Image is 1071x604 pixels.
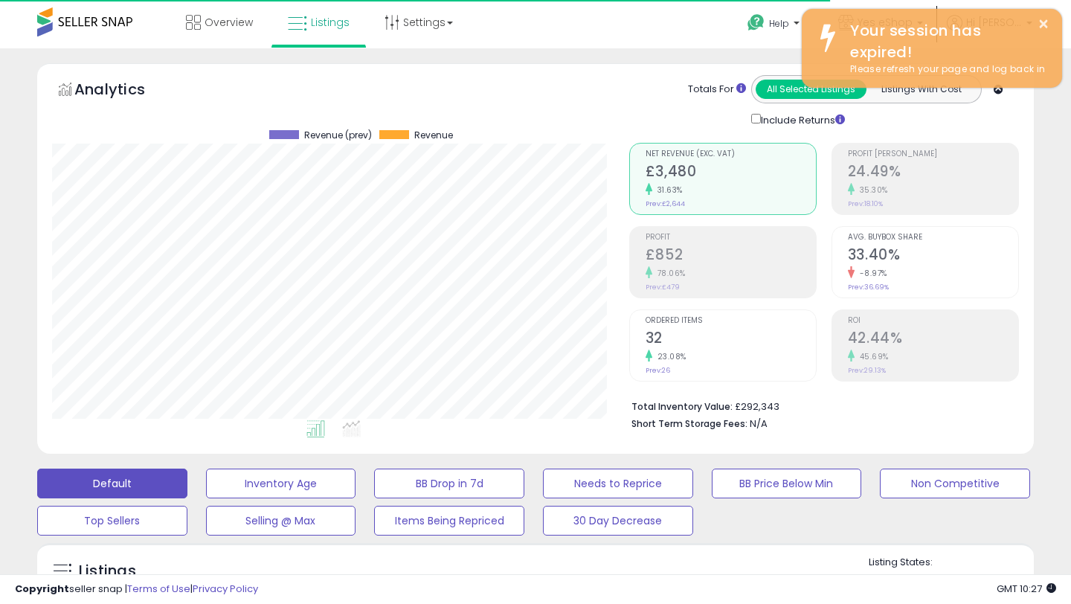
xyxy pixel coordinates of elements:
h2: 32 [646,330,816,350]
h2: £852 [646,246,816,266]
span: Profit [PERSON_NAME] [848,150,1018,158]
label: Active [882,573,910,585]
a: Help [736,2,814,48]
small: Prev: £479 [646,283,680,292]
span: Net Revenue (Exc. VAT) [646,150,816,158]
h2: £3,480 [646,163,816,183]
span: 2025-08-12 10:27 GMT [997,582,1056,596]
h2: 24.49% [848,163,1018,183]
span: Revenue (prev) [304,130,372,141]
span: Help [769,17,789,30]
button: Top Sellers [37,506,187,536]
button: Non Competitive [880,469,1030,498]
button: Listings With Cost [866,80,977,99]
p: Listing States: [869,556,1035,570]
li: £292,343 [631,396,1008,414]
button: All Selected Listings [756,80,866,99]
a: Terms of Use [127,582,190,596]
small: 35.30% [855,184,888,196]
label: Deactivated [965,573,1021,585]
small: 45.69% [855,351,889,362]
button: Inventory Age [206,469,356,498]
button: Needs to Reprice [543,469,693,498]
small: 23.08% [652,351,686,362]
h2: 42.44% [848,330,1018,350]
div: Please refresh your page and log back in [839,62,1051,77]
b: Short Term Storage Fees: [631,417,747,430]
small: Prev: £2,644 [646,199,685,208]
span: Overview [205,15,253,30]
button: Selling @ Max [206,506,356,536]
small: Prev: 29.13% [848,366,886,375]
span: Revenue [414,130,453,141]
b: Total Inventory Value: [631,400,733,413]
div: Totals For [688,83,746,97]
div: seller snap | | [15,582,258,597]
h5: Listings [79,561,136,582]
div: Include Returns [740,111,863,128]
button: BB Drop in 7d [374,469,524,498]
span: Listings [311,15,350,30]
a: Privacy Policy [193,582,258,596]
button: BB Price Below Min [712,469,862,498]
span: Ordered Items [646,317,816,325]
h5: Analytics [74,79,174,103]
small: -8.97% [855,268,887,279]
button: 30 Day Decrease [543,506,693,536]
strong: Copyright [15,582,69,596]
div: Your session has expired! [839,20,1051,62]
span: ROI [848,317,1018,325]
button: Items Being Repriced [374,506,524,536]
small: Prev: 26 [646,366,670,375]
small: Prev: 18.10% [848,199,883,208]
span: Profit [646,234,816,242]
button: Default [37,469,187,498]
button: × [1038,15,1049,33]
span: N/A [750,417,768,431]
small: 78.06% [652,268,686,279]
h2: 33.40% [848,246,1018,266]
span: Avg. Buybox Share [848,234,1018,242]
small: 31.63% [652,184,683,196]
i: Get Help [747,13,765,32]
small: Prev: 36.69% [848,283,889,292]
